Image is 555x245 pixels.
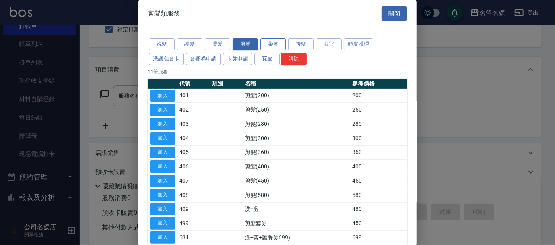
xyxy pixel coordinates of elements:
[177,231,210,245] td: 631
[243,89,350,103] td: 剪髮(200)
[177,131,210,146] td: 404
[281,53,307,65] button: 清除
[243,231,350,245] td: 洗+剪+護餐券699)
[186,53,221,65] button: 套餐券申請
[233,39,258,51] button: 剪髮
[177,203,210,217] td: 409
[316,39,342,51] button: 其它
[150,232,175,244] button: 加入
[150,189,175,201] button: 加入
[243,146,350,160] td: 剪髮(360)
[177,117,210,131] td: 403
[177,160,210,174] td: 406
[350,146,407,160] td: 360
[177,216,210,231] td: 499
[243,174,350,188] td: 剪髮(450)
[223,53,252,65] button: 卡券申請
[177,39,202,51] button: 護髮
[260,39,286,51] button: 染髮
[205,39,230,51] button: 燙髮
[150,161,175,173] button: 加入
[149,53,184,65] button: 洗護包套卡
[254,53,280,65] button: 瓦皮
[350,174,407,188] td: 450
[382,6,407,21] button: 關閉
[243,203,350,217] td: 洗+剪
[288,39,314,51] button: 接髮
[177,174,210,188] td: 407
[210,79,243,89] th: 類別
[149,39,175,51] button: 洗髮
[243,160,350,174] td: 剪髮(400)
[243,131,350,146] td: 剪髮(300)
[150,90,175,102] button: 加入
[350,131,407,146] td: 300
[150,203,175,216] button: 加入
[350,89,407,103] td: 200
[350,231,407,245] td: 699
[350,160,407,174] td: 400
[350,103,407,117] td: 250
[344,39,373,51] button: 頭皮護理
[150,118,175,131] button: 加入
[150,147,175,159] button: 加入
[243,79,350,89] th: 名稱
[177,79,210,89] th: 代號
[350,79,407,89] th: 參考價格
[243,216,350,231] td: 剪髮套券
[243,188,350,203] td: 剪髮(580)
[177,103,210,117] td: 402
[148,10,180,17] span: 剪髮類服務
[150,218,175,230] button: 加入
[150,175,175,187] button: 加入
[177,146,210,160] td: 405
[243,103,350,117] td: 剪髮(250)
[177,188,210,203] td: 408
[350,203,407,217] td: 480
[350,188,407,203] td: 580
[150,132,175,145] button: 加入
[150,104,175,116] button: 加入
[177,89,210,103] td: 401
[243,117,350,131] td: 剪髮(280)
[350,216,407,231] td: 450
[350,117,407,131] td: 280
[148,68,407,75] p: 11 筆服務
